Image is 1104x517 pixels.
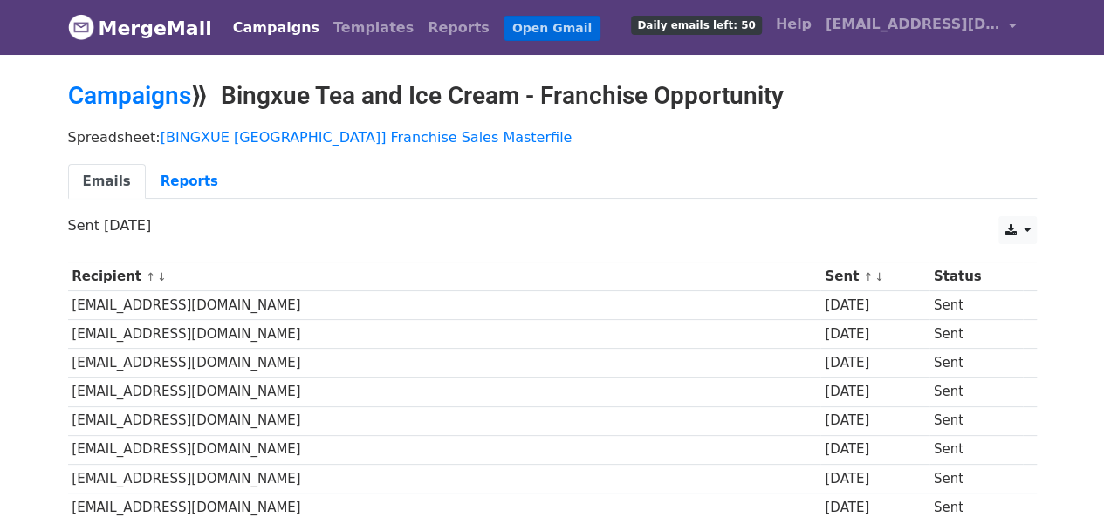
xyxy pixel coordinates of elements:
th: Sent [820,262,929,291]
a: Templates [326,10,421,45]
td: Sent [929,435,1023,464]
a: ↓ [157,270,167,283]
iframe: Chat Widget [1017,433,1104,517]
div: [DATE] [825,439,925,459]
a: Open Gmail [504,16,600,41]
td: [EMAIL_ADDRESS][DOMAIN_NAME] [68,320,821,349]
td: [EMAIL_ADDRESS][DOMAIN_NAME] [68,435,821,464]
div: [DATE] [825,296,925,316]
a: Daily emails left: 50 [624,7,768,42]
a: Campaigns [226,10,326,45]
p: Sent [DATE] [68,216,1037,235]
td: [EMAIL_ADDRESS][DOMAIN_NAME] [68,378,821,406]
td: Sent [929,291,1023,320]
h2: ⟫ Bingxue Tea and Ice Cream - Franchise Opportunity [68,81,1037,111]
a: ↑ [863,270,873,283]
div: [DATE] [825,382,925,402]
span: [EMAIL_ADDRESS][DOMAIN_NAME] [826,14,1000,35]
a: Reports [146,164,233,200]
p: Spreadsheet: [68,128,1037,146]
td: [EMAIL_ADDRESS][DOMAIN_NAME] [68,349,821,378]
td: Sent [929,406,1023,435]
div: [DATE] [825,324,925,344]
td: [EMAIL_ADDRESS][DOMAIN_NAME] [68,464,821,493]
a: Help [769,7,819,42]
th: Recipient [68,262,821,291]
div: [DATE] [825,469,925,489]
a: Campaigns [68,81,191,110]
td: [EMAIL_ADDRESS][DOMAIN_NAME] [68,406,821,435]
a: [BINGXUE [GEOGRAPHIC_DATA]] Franchise Sales Masterfile [161,129,573,146]
a: Emails [68,164,146,200]
span: Daily emails left: 50 [631,16,761,35]
a: ↓ [874,270,884,283]
th: Status [929,262,1023,291]
div: [DATE] [825,353,925,373]
a: ↑ [146,270,155,283]
a: MergeMail [68,10,212,46]
div: [DATE] [825,411,925,431]
td: Sent [929,349,1023,378]
img: MergeMail logo [68,14,94,40]
td: Sent [929,378,1023,406]
td: Sent [929,464,1023,493]
a: Reports [421,10,497,45]
td: Sent [929,320,1023,349]
a: [EMAIL_ADDRESS][DOMAIN_NAME] [819,7,1023,48]
td: [EMAIL_ADDRESS][DOMAIN_NAME] [68,291,821,320]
